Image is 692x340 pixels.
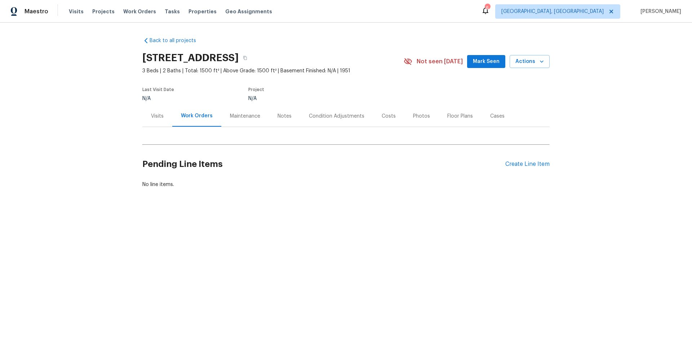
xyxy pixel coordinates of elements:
button: Actions [510,55,550,68]
a: Back to all projects [142,37,212,44]
div: Floor Plans [447,113,473,120]
span: Actions [515,57,544,66]
span: Last Visit Date [142,87,174,92]
span: Properties [188,8,217,15]
div: N/A [142,96,174,101]
span: Tasks [165,9,180,14]
span: 3 Beds | 2 Baths | Total: 1500 ft² | Above Grade: 1500 ft² | Basement Finished: N/A | 1951 [142,67,404,74]
span: [PERSON_NAME] [638,8,681,15]
div: No line items. [142,181,550,188]
span: Visits [69,8,84,15]
div: 6 [485,4,490,12]
button: Copy Address [239,51,252,64]
div: Maintenance [230,113,260,120]
div: Visits [151,113,164,120]
div: Create Line Item [505,161,550,168]
span: Work Orders [123,8,156,15]
div: Condition Adjustments [309,113,364,120]
h2: Pending Line Items [142,148,505,181]
div: Cases [490,113,505,120]
span: Maestro [25,8,48,15]
button: Mark Seen [467,55,505,68]
div: Costs [382,113,396,120]
span: [GEOGRAPHIC_DATA], [GEOGRAPHIC_DATA] [501,8,604,15]
span: Project [248,87,264,92]
span: Geo Assignments [225,8,272,15]
div: Work Orders [181,112,213,119]
span: Not seen [DATE] [417,58,463,65]
span: Mark Seen [473,57,500,66]
div: Notes [278,113,292,120]
h2: [STREET_ADDRESS] [142,54,239,62]
div: Photos [413,113,430,120]
span: Projects [92,8,115,15]
div: N/A [248,96,387,101]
